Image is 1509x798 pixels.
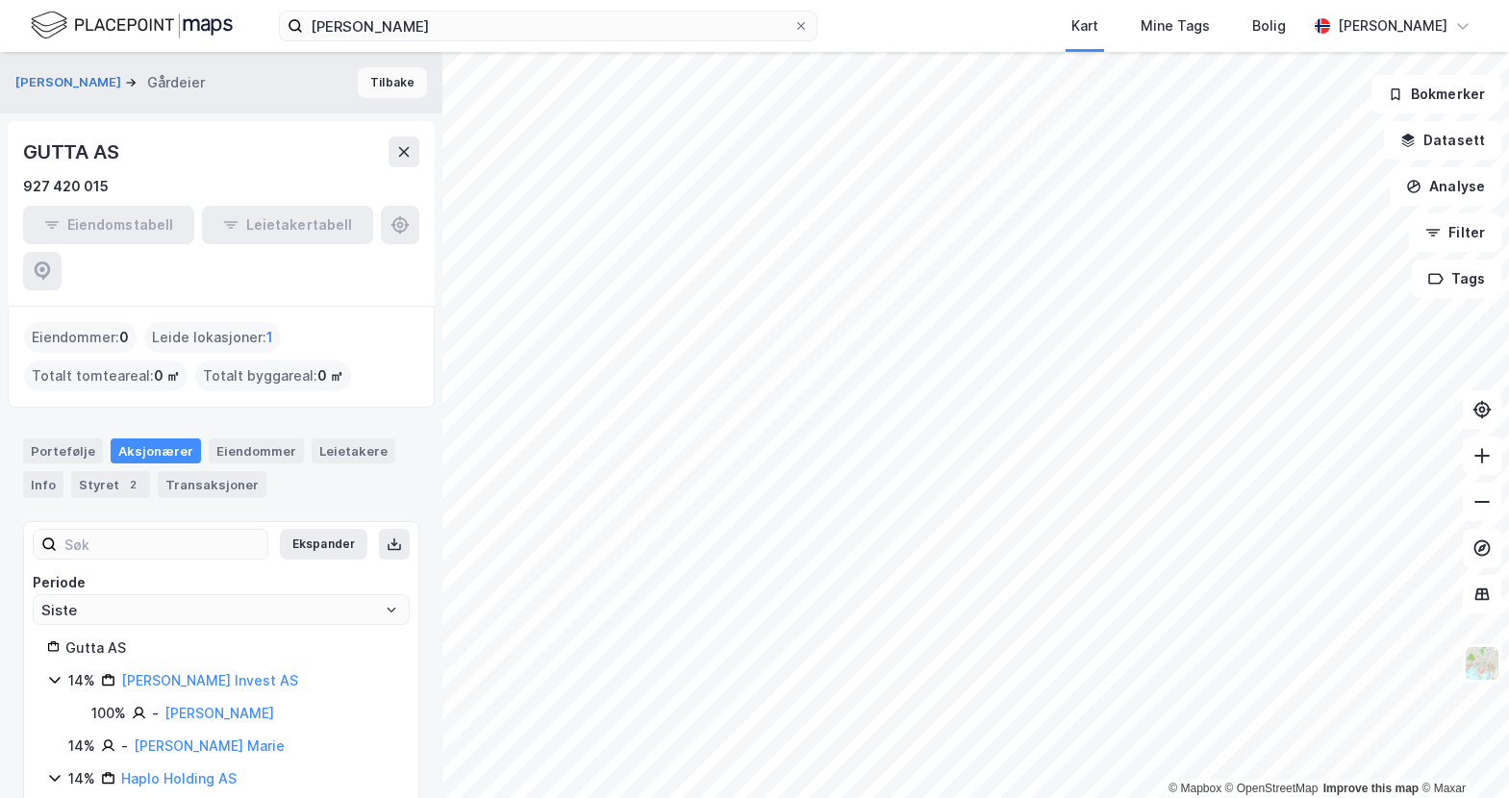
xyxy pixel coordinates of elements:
[164,705,274,721] a: [PERSON_NAME]
[195,361,351,391] div: Totalt byggareal :
[280,529,367,560] button: Ekspander
[209,438,304,463] div: Eiendommer
[152,702,159,725] div: -
[23,438,103,463] div: Portefølje
[68,735,95,758] div: 14%
[1225,782,1319,795] a: OpenStreetMap
[317,364,343,387] span: 0 ㎡
[31,9,233,42] img: logo.f888ab2527a4732fd821a326f86c7f29.svg
[134,737,285,754] a: [PERSON_NAME] Marie
[15,73,125,92] button: [PERSON_NAME]
[34,595,409,624] input: ClearOpen
[158,471,266,498] div: Transaksjoner
[358,67,427,98] button: Tilbake
[1252,14,1286,37] div: Bolig
[144,322,281,353] div: Leide lokasjoner :
[91,702,126,725] div: 100%
[1071,14,1098,37] div: Kart
[119,326,129,349] span: 0
[303,12,793,40] input: Søk på adresse, matrikkel, gårdeiere, leietakere eller personer
[1169,782,1221,795] a: Mapbox
[312,438,395,463] div: Leietakere
[68,669,95,692] div: 14%
[121,735,128,758] div: -
[1323,782,1419,795] a: Improve this map
[23,137,122,167] div: GUTTA AS
[1413,706,1509,798] iframe: Chat Widget
[68,767,95,790] div: 14%
[266,326,273,349] span: 1
[24,322,137,353] div: Eiendommer :
[123,475,142,494] div: 2
[1409,213,1501,252] button: Filter
[1371,75,1501,113] button: Bokmerker
[65,636,395,660] div: Gutta AS
[121,770,237,786] a: Haplo Holding AS
[1412,260,1501,298] button: Tags
[1141,14,1210,37] div: Mine Tags
[384,602,399,617] button: Open
[1338,14,1447,37] div: [PERSON_NAME]
[1464,645,1500,682] img: Z
[1384,121,1501,160] button: Datasett
[23,175,109,198] div: 927 420 015
[147,71,205,94] div: Gårdeier
[33,571,410,594] div: Periode
[121,672,298,688] a: [PERSON_NAME] Invest AS
[23,471,63,498] div: Info
[24,361,188,391] div: Totalt tomteareal :
[57,530,267,559] input: Søk
[111,438,201,463] div: Aksjonærer
[154,364,180,387] span: 0 ㎡
[1390,167,1501,206] button: Analyse
[71,471,150,498] div: Styret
